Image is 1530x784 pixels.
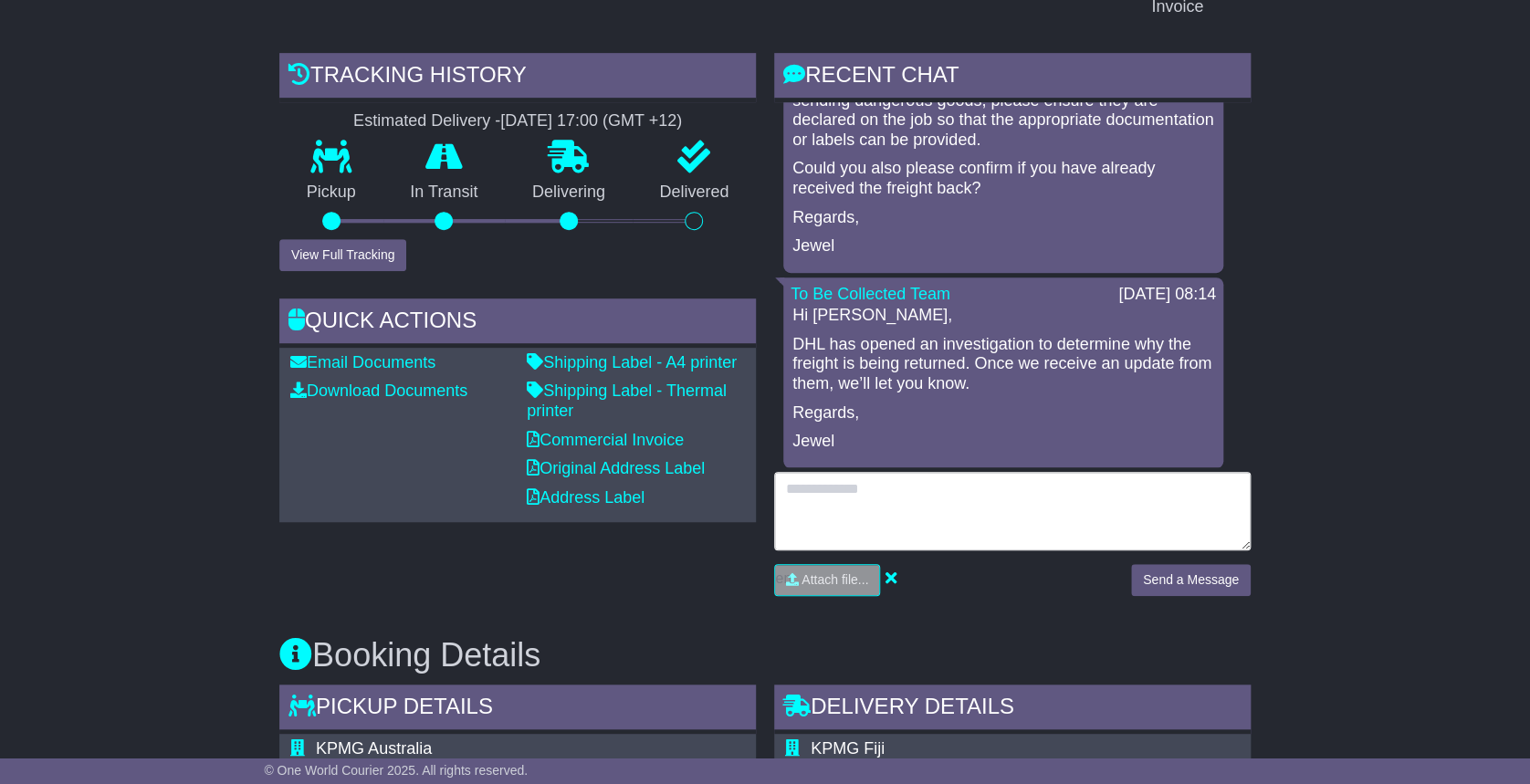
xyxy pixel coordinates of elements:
p: Jewel [792,236,1214,256]
p: Regards, [792,208,1214,228]
div: Delivery Details [774,685,1251,734]
a: Commercial Invoice [527,431,684,449]
p: Regards, [792,403,1214,423]
a: Download Documents [290,382,467,400]
p: Hi [PERSON_NAME], [792,306,1214,326]
a: Address Label [527,488,644,507]
div: Pickup Details [279,685,756,734]
p: Jewel [792,432,1214,452]
div: [DATE] 17:00 (GMT +12) [500,111,682,131]
span: KPMG Fiji [811,739,885,758]
p: Pickup [279,183,383,203]
a: To Be Collected Team [791,285,950,303]
a: Shipping Label - A4 printer [527,353,737,371]
div: RECENT CHAT [774,53,1251,102]
p: Delivered [633,183,757,203]
a: Email Documents [290,353,435,371]
span: © One World Courier 2025. All rights reserved. [264,763,528,778]
p: DHL has opened an investigation to determine why the freight is being returned. Once we receive a... [792,335,1214,394]
button: Send a Message [1131,564,1251,596]
span: KPMG Australia [316,739,432,758]
div: [DATE] 08:14 [1118,285,1216,305]
a: Shipping Label - Thermal printer [527,382,727,420]
a: Original Address Label [527,459,705,477]
div: Quick Actions [279,298,756,348]
p: Could you also please confirm if you have already received the freight back? [792,159,1214,198]
button: View Full Tracking [279,239,406,271]
p: In Transit [383,183,506,203]
div: Estimated Delivery - [279,111,756,131]
h3: Booking Details [279,637,1251,674]
p: Delivering [505,183,633,203]
div: Tracking history [279,53,756,102]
